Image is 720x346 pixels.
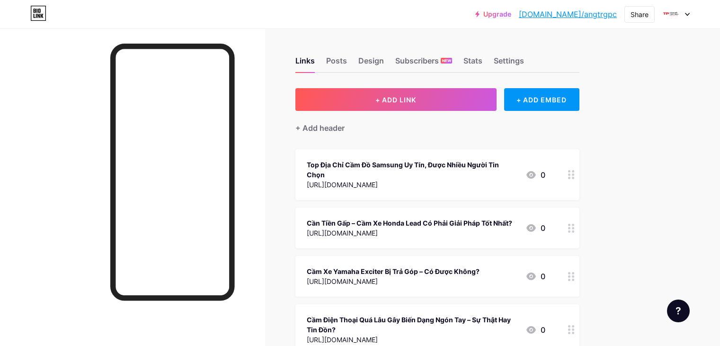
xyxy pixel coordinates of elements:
[395,55,452,72] div: Subscribers
[358,55,384,72] div: Design
[525,222,545,234] div: 0
[295,122,345,134] div: + Add header
[307,228,512,238] div: [URL][DOMAIN_NAME]
[375,96,416,104] span: + ADD LINK
[519,9,617,20] a: [DOMAIN_NAME]/angtrgpc
[307,218,512,228] div: Cần Tiền Gấp – Cầm Xe Honda Lead Có Phải Giải Pháp Tốt Nhất?
[307,276,480,286] div: [URL][DOMAIN_NAME]
[525,271,545,282] div: 0
[504,88,579,111] div: + ADD EMBED
[525,169,545,181] div: 0
[631,9,649,19] div: Share
[307,266,480,276] div: Cầm Xe Yamaha Exciter Bị Trả Góp – Có Được Không?
[525,324,545,336] div: 0
[475,10,511,18] a: Upgrade
[295,55,315,72] div: Links
[326,55,347,72] div: Posts
[463,55,482,72] div: Stats
[442,58,451,64] span: NEW
[307,180,518,190] div: [URL][DOMAIN_NAME]
[307,335,518,345] div: [URL][DOMAIN_NAME]
[307,160,518,180] div: Top Địa Chỉ Cầm Đồ Samsung Uy Tín, Được Nhiều Người Tin Chọn
[662,5,680,23] img: Đang trả góp Cầm xe ô tô
[295,88,497,111] button: + ADD LINK
[494,55,524,72] div: Settings
[307,315,518,335] div: Cầm Điện Thoại Quá Lâu Gây Biến Dạng Ngón Tay – Sự Thật Hay Tin Đồn?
